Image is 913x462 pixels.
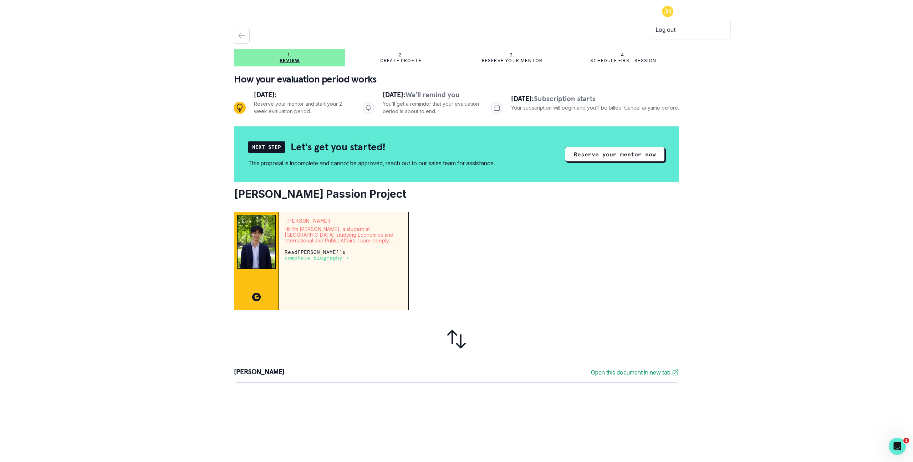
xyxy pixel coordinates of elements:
[234,368,285,377] p: [PERSON_NAME]
[590,58,656,64] p: Schedule first session
[534,94,596,103] span: Subscription starts
[482,58,543,64] p: Reserve your mentor
[237,215,276,268] img: Mentor Image
[280,58,300,64] p: Review
[252,293,261,301] img: CC image
[621,52,626,58] p: 4.
[903,438,909,443] span: 1
[383,100,480,115] p: You’ll get a reminder that your evaluation period is about to end.
[511,94,534,103] span: [DATE]:
[285,226,403,243] p: Hi! I’m [PERSON_NAME], a student at [GEOGRAPHIC_DATA] studying Economics and International and Pu...
[651,23,730,36] button: Log out
[591,368,679,377] a: Open this document in new tab
[234,89,679,126] div: Progress
[285,249,403,261] p: Read [PERSON_NAME] 's
[234,187,679,200] h2: [PERSON_NAME] Passion Project
[287,52,292,58] p: 1.
[565,147,665,162] button: Reserve your mentor now
[511,104,679,111] p: Your subscription will begin and you’ll be billed. Cancel anytime before.
[406,90,460,99] span: We’ll remind you
[291,141,386,153] h2: Let's get you started!
[399,52,403,58] p: 2.
[383,90,406,99] span: [DATE]:
[234,72,679,86] p: How your evaluation period works
[889,438,906,455] iframe: Intercom live chat
[285,218,403,224] p: [PERSON_NAME]
[248,141,285,153] div: Next Step
[254,90,277,99] span: [DATE]:
[254,100,351,115] p: Reserve your mentor and start your 2 week evaluation period.
[285,255,349,261] p: complete biography →
[285,255,349,261] a: complete biography →
[248,159,495,167] div: This proposal is incomplete and cannot be approved, reach out to our sales team for assistance.
[510,52,514,58] p: 3.
[656,6,679,17] button: profile picture
[380,58,422,64] p: Create profile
